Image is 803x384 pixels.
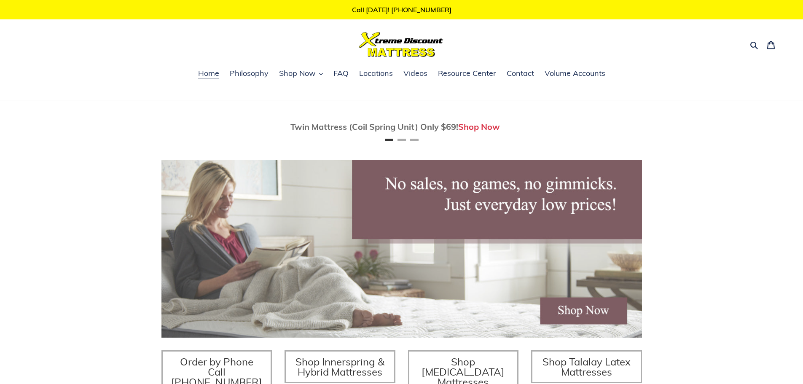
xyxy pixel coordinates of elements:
button: Page 1 [385,139,393,141]
span: Locations [359,68,393,78]
a: Volume Accounts [540,67,610,80]
button: Page 2 [397,139,406,141]
span: Resource Center [438,68,496,78]
span: Shop Talalay Latex Mattresses [542,355,631,378]
a: Philosophy [226,67,273,80]
span: Home [198,68,219,78]
a: FAQ [329,67,353,80]
button: Page 3 [410,139,419,141]
a: Shop Talalay Latex Mattresses [531,350,642,383]
img: herobannermay2022-1652879215306_1200x.jpg [161,160,642,338]
a: Contact [502,67,538,80]
span: Videos [403,68,427,78]
span: Twin Mattress (Coil Spring Unit) Only $69! [290,121,458,132]
span: Shop Innerspring & Hybrid Mattresses [295,355,384,378]
img: Xtreme Discount Mattress [359,32,443,57]
a: Shop Now [458,121,500,132]
button: Shop Now [275,67,327,80]
a: Locations [355,67,397,80]
a: Resource Center [434,67,500,80]
span: Philosophy [230,68,269,78]
a: Home [194,67,223,80]
span: Contact [507,68,534,78]
a: Videos [399,67,432,80]
span: Volume Accounts [545,68,605,78]
a: Shop Innerspring & Hybrid Mattresses [285,350,395,383]
span: Shop Now [279,68,316,78]
span: FAQ [333,68,349,78]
